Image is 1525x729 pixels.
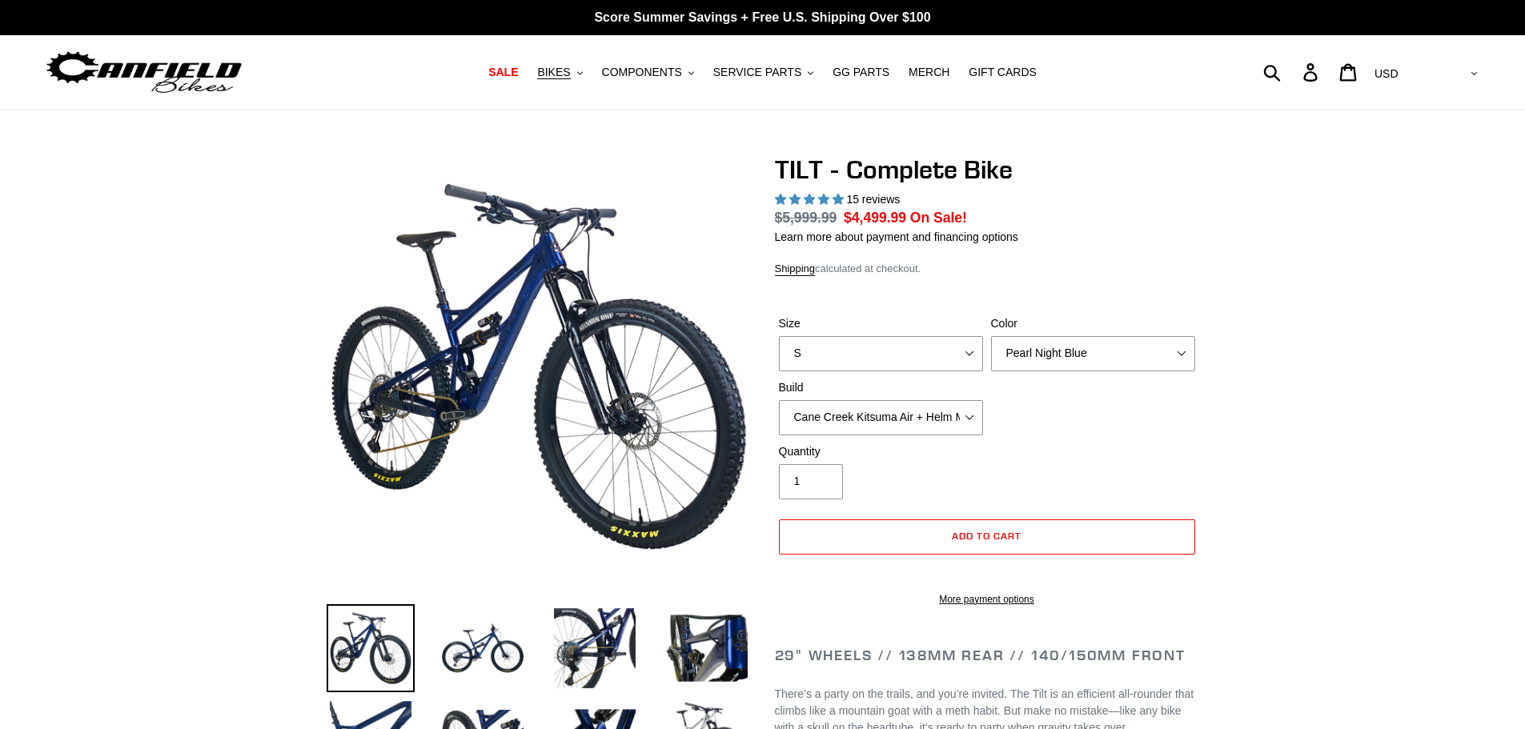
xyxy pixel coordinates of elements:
div: calculated at checkout. [775,261,1199,277]
h2: 29" Wheels // 138mm Rear // 140/150mm Front [775,647,1199,664]
button: COMPONENTS [594,62,702,83]
a: Shipping [775,262,816,276]
button: Add to cart [779,519,1195,555]
span: MERCH [909,66,949,79]
a: Learn more about payment and financing options [775,230,1018,243]
span: BIKES [537,66,570,79]
input: Search [1272,54,1313,90]
label: Build [779,379,983,396]
span: 15 reviews [846,193,900,206]
img: Load image into Gallery viewer, TILT - Complete Bike [327,604,415,692]
a: MERCH [901,62,957,83]
span: SERVICE PARTS [713,66,801,79]
span: Add to cart [952,530,1021,542]
span: COMPONENTS [602,66,682,79]
img: Canfield Bikes [44,47,244,98]
a: GG PARTS [825,62,897,83]
span: SALE [488,66,518,79]
label: Size [779,315,983,332]
span: 5.00 stars [775,193,847,206]
s: $5,999.99 [775,210,837,226]
img: Load image into Gallery viewer, TILT - Complete Bike [439,604,527,692]
a: GIFT CARDS [961,62,1045,83]
span: $4,499.99 [844,210,906,226]
label: Quantity [779,443,983,460]
span: GIFT CARDS [969,66,1037,79]
span: On Sale! [910,207,967,228]
span: GG PARTS [833,66,889,79]
a: More payment options [779,592,1195,607]
label: Color [991,315,1195,332]
img: Load image into Gallery viewer, TILT - Complete Bike [663,604,751,692]
a: SALE [480,62,526,83]
h1: TILT - Complete Bike [775,154,1199,185]
button: BIKES [529,62,590,83]
button: SERVICE PARTS [705,62,821,83]
img: Load image into Gallery viewer, TILT - Complete Bike [551,604,639,692]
